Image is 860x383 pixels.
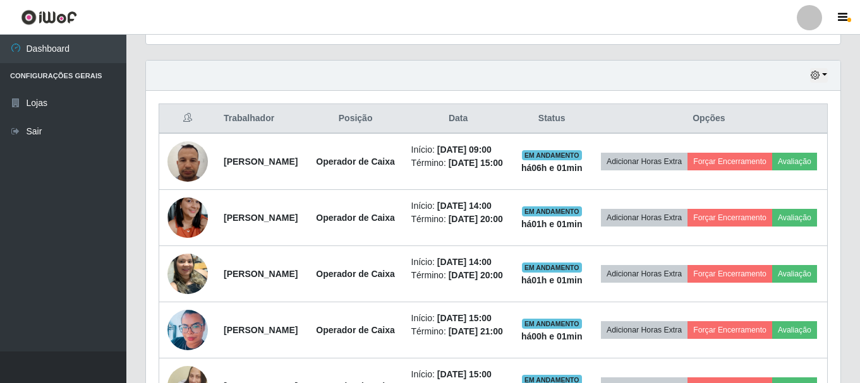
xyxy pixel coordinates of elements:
button: Forçar Encerramento [687,153,772,170]
strong: Operador de Caixa [316,213,395,223]
strong: [PERSON_NAME] [224,269,298,279]
time: [DATE] 15:00 [449,158,503,168]
img: 1704159862807.jpeg [167,182,208,254]
button: Forçar Encerramento [687,265,772,283]
button: Avaliação [772,209,817,227]
button: Forçar Encerramento [687,321,772,339]
th: Trabalhador [216,104,308,134]
li: Início: [411,256,506,269]
span: EM ANDAMENTO [522,150,582,160]
li: Início: [411,199,506,213]
strong: há 01 h e 01 min [521,275,583,285]
time: [DATE] 14:00 [437,201,492,211]
strong: Operador de Caixa [316,325,395,335]
strong: [PERSON_NAME] [224,213,298,223]
time: [DATE] 15:00 [437,369,492,379]
button: Adicionar Horas Extra [601,321,687,339]
li: Início: [411,143,506,156]
th: Data [404,104,513,134]
strong: Operador de Caixa [316,156,395,167]
button: Avaliação [772,265,817,283]
time: [DATE] 21:00 [449,326,503,336]
button: Adicionar Horas Extra [601,265,687,283]
img: CoreUI Logo [21,9,77,25]
th: Opções [591,104,828,134]
th: Posição [308,104,404,134]
strong: há 00 h e 01 min [521,331,583,341]
strong: [PERSON_NAME] [224,156,298,167]
time: [DATE] 15:00 [437,313,492,323]
span: EM ANDAMENTO [522,319,582,329]
span: EM ANDAMENTO [522,262,582,273]
time: [DATE] 20:00 [449,214,503,224]
time: [DATE] 14:00 [437,257,492,267]
strong: [PERSON_NAME] [224,325,298,335]
strong: Operador de Caixa [316,269,395,279]
button: Avaliação [772,321,817,339]
img: 1650895174401.jpeg [167,305,208,356]
time: [DATE] 09:00 [437,144,492,155]
button: Forçar Encerramento [687,209,772,227]
li: Término: [411,269,506,282]
li: Início: [411,368,506,381]
button: Avaliação [772,153,817,170]
img: 1701473418754.jpeg [167,134,208,188]
li: Término: [411,325,506,338]
li: Início: [411,312,506,325]
strong: há 06 h e 01 min [521,163,583,173]
time: [DATE] 20:00 [449,270,503,280]
button: Adicionar Horas Extra [601,209,687,227]
th: Status [513,104,591,134]
img: 1745102593554.jpeg [167,247,208,300]
button: Adicionar Horas Extra [601,153,687,170]
span: EM ANDAMENTO [522,206,582,216]
strong: há 01 h e 01 min [521,219,583,229]
li: Término: [411,213,506,226]
li: Término: [411,156,506,170]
